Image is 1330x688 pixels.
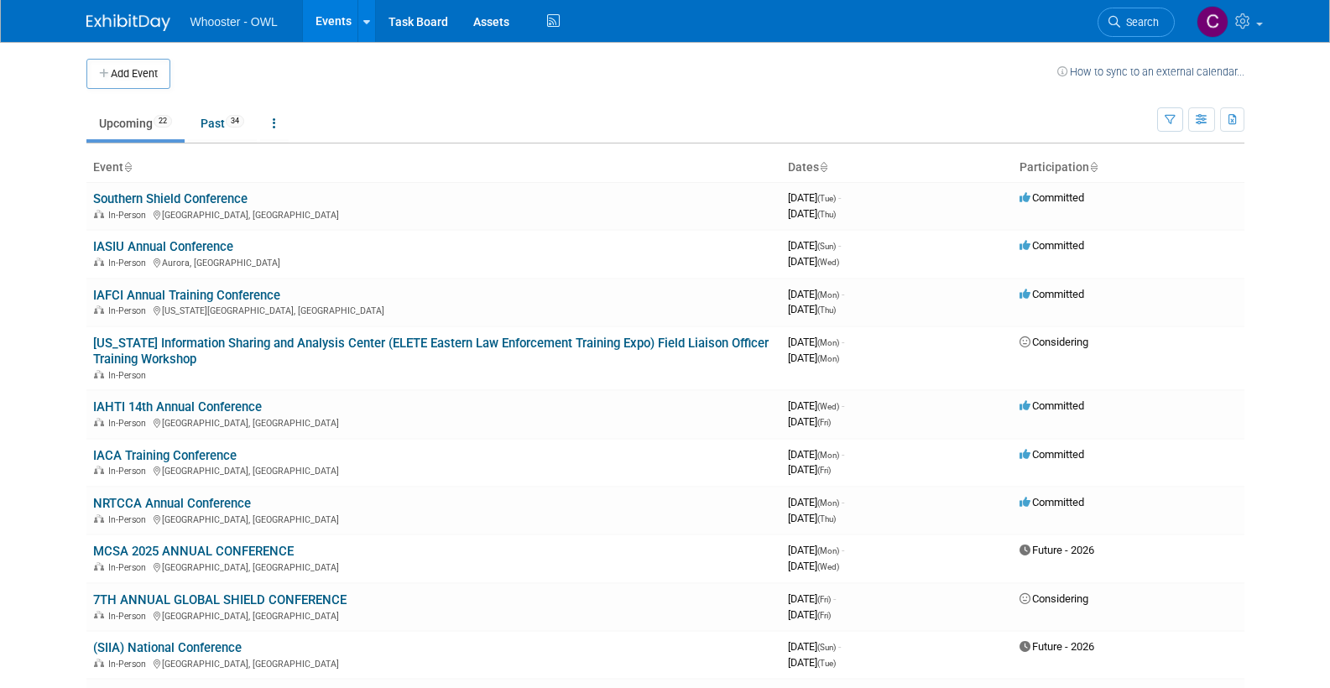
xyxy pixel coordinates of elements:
[94,258,104,266] img: In-Person Event
[788,512,836,524] span: [DATE]
[788,560,839,572] span: [DATE]
[93,463,775,477] div: [GEOGRAPHIC_DATA], [GEOGRAPHIC_DATA]
[1120,16,1159,29] span: Search
[788,463,831,476] span: [DATE]
[94,466,104,474] img: In-Person Event
[1089,160,1098,174] a: Sort by Participation Type
[108,258,151,268] span: In-Person
[94,659,104,667] img: In-Person Event
[1020,592,1088,605] span: Considering
[93,656,775,670] div: [GEOGRAPHIC_DATA], [GEOGRAPHIC_DATA]
[817,418,831,427] span: (Fri)
[93,255,775,268] div: Aurora, [GEOGRAPHIC_DATA]
[1020,544,1094,556] span: Future - 2026
[226,115,244,128] span: 34
[842,448,844,461] span: -
[817,595,831,604] span: (Fri)
[842,288,844,300] span: -
[1020,239,1084,252] span: Committed
[108,562,151,573] span: In-Person
[817,611,831,620] span: (Fri)
[93,512,775,525] div: [GEOGRAPHIC_DATA], [GEOGRAPHIC_DATA]
[788,352,839,364] span: [DATE]
[788,640,841,653] span: [DATE]
[1020,336,1088,348] span: Considering
[93,303,775,316] div: [US_STATE][GEOGRAPHIC_DATA], [GEOGRAPHIC_DATA]
[108,611,151,622] span: In-Person
[817,290,839,300] span: (Mon)
[1020,399,1084,412] span: Committed
[94,370,104,378] img: In-Person Event
[817,562,839,571] span: (Wed)
[1098,8,1175,37] a: Search
[788,239,841,252] span: [DATE]
[788,544,844,556] span: [DATE]
[788,656,836,669] span: [DATE]
[93,560,775,573] div: [GEOGRAPHIC_DATA], [GEOGRAPHIC_DATA]
[842,336,844,348] span: -
[817,305,836,315] span: (Thu)
[94,611,104,619] img: In-Person Event
[94,210,104,218] img: In-Person Event
[788,399,844,412] span: [DATE]
[93,336,769,367] a: [US_STATE] Information Sharing and Analysis Center (ELETE Eastern Law Enforcement Training Expo) ...
[93,496,251,511] a: NRTCCA Annual Conference
[788,288,844,300] span: [DATE]
[154,115,172,128] span: 22
[788,303,836,315] span: [DATE]
[833,592,836,605] span: -
[108,659,151,670] span: In-Person
[93,640,242,655] a: (SIIA) National Conference
[108,305,151,316] span: In-Person
[817,194,836,203] span: (Tue)
[817,643,836,652] span: (Sun)
[817,498,839,508] span: (Mon)
[93,608,775,622] div: [GEOGRAPHIC_DATA], [GEOGRAPHIC_DATA]
[788,448,844,461] span: [DATE]
[817,338,839,347] span: (Mon)
[788,608,831,621] span: [DATE]
[788,191,841,204] span: [DATE]
[817,210,836,219] span: (Thu)
[781,154,1013,182] th: Dates
[94,562,104,571] img: In-Person Event
[1197,6,1228,38] img: Clare Louise Southcombe
[93,288,280,303] a: IAFCI Annual Training Conference
[190,15,278,29] span: Whooster - OWL
[817,451,839,460] span: (Mon)
[838,640,841,653] span: -
[93,415,775,429] div: [GEOGRAPHIC_DATA], [GEOGRAPHIC_DATA]
[86,154,781,182] th: Event
[842,544,844,556] span: -
[817,242,836,251] span: (Sun)
[1020,640,1094,653] span: Future - 2026
[1020,448,1084,461] span: Committed
[1020,288,1084,300] span: Committed
[93,544,294,559] a: MCSA 2025 ANNUAL CONFERENCE
[93,448,237,463] a: IACA Training Conference
[1057,65,1244,78] a: How to sync to an external calendar...
[788,415,831,428] span: [DATE]
[108,418,151,429] span: In-Person
[93,239,233,254] a: IASIU Annual Conference
[819,160,827,174] a: Sort by Start Date
[93,399,262,414] a: IAHTI 14th Annual Conference
[1020,191,1084,204] span: Committed
[94,418,104,426] img: In-Person Event
[86,14,170,31] img: ExhibitDay
[108,514,151,525] span: In-Person
[1013,154,1244,182] th: Participation
[788,496,844,508] span: [DATE]
[817,258,839,267] span: (Wed)
[123,160,132,174] a: Sort by Event Name
[817,402,839,411] span: (Wed)
[788,592,836,605] span: [DATE]
[817,546,839,555] span: (Mon)
[93,207,775,221] div: [GEOGRAPHIC_DATA], [GEOGRAPHIC_DATA]
[94,305,104,314] img: In-Person Event
[94,514,104,523] img: In-Person Event
[842,399,844,412] span: -
[817,514,836,524] span: (Thu)
[838,239,841,252] span: -
[86,59,170,89] button: Add Event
